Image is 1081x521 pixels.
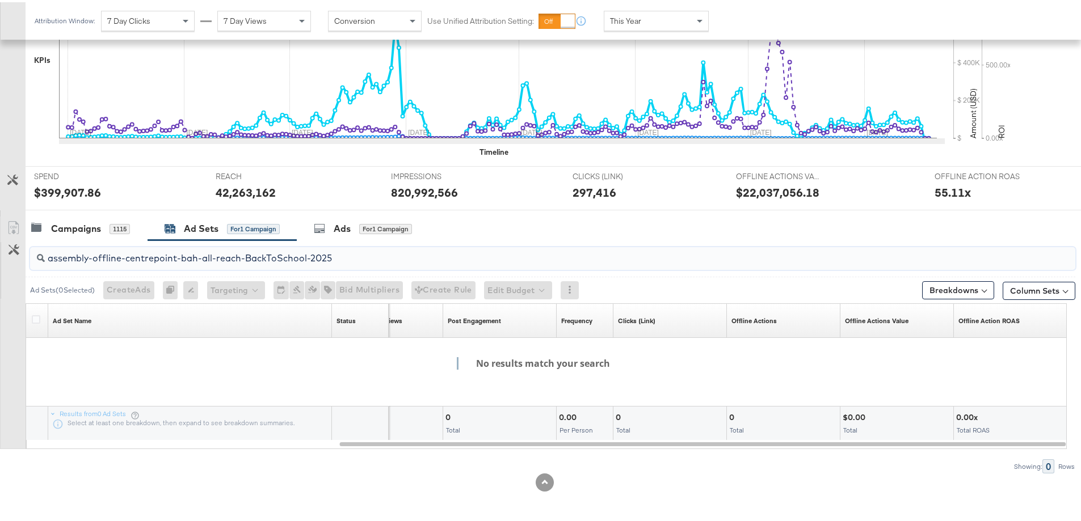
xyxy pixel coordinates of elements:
span: REACH [216,169,301,180]
button: Column Sets [1003,279,1075,298]
a: Offline Actions. [958,314,1020,323]
div: Offline Actions [731,314,777,323]
input: Search Ad Set Name, ID or Objective [45,240,979,262]
div: Attribution Window: [34,15,95,23]
span: Conversion [334,14,375,24]
div: Ad Set Name [53,314,91,323]
div: $22,037,056.18 [736,182,819,198]
div: Offline Action ROAS [958,314,1020,323]
div: 55.11x [935,182,971,198]
span: CLICKS (LINK) [573,169,658,180]
div: for 1 Campaign [227,222,280,232]
div: Offline Actions Value [845,314,908,323]
span: SPEND [34,169,119,180]
span: OFFLINE ACTIONS VALUE [736,169,821,180]
text: Amount (USD) [968,86,978,136]
div: for 1 Campaign [359,222,412,232]
div: 820,992,566 [391,182,458,198]
div: Status [337,314,356,323]
div: 0 [163,279,183,297]
a: Offline Actions. [731,314,777,323]
div: Campaigns [51,220,101,233]
a: Your Ad Set name. [53,314,91,323]
div: Rows [1058,460,1075,468]
label: Use Unified Attribution Setting: [427,14,534,24]
div: Post Engagement [448,314,501,323]
div: Ad Sets ( 0 Selected) [30,283,95,293]
span: IMPRESSIONS [391,169,476,180]
a: The number of clicks on links appearing on your ad or Page that direct people to your sites off F... [618,314,655,323]
a: The number of actions related to your Page's posts as a result of your ad. [448,314,501,323]
span: 7 Day Clicks [107,14,150,24]
span: 7 Day Views [224,14,267,24]
button: Breakdowns [922,279,994,297]
h4: No results match your search [457,355,619,367]
text: ROI [996,122,1007,136]
div: Clicks (Link) [618,314,655,323]
div: Timeline [479,145,508,155]
div: 1115 [110,222,130,232]
div: Showing: [1013,460,1042,468]
div: $399,907.86 [34,182,101,198]
div: Ads [334,220,351,233]
div: Frequency [561,314,592,323]
div: 0 [1042,457,1054,471]
a: The average number of times your ad was served to each person. [561,314,592,323]
a: Shows the current state of your Ad Set. [337,314,356,323]
span: This Year [610,14,641,24]
div: Ad Sets [184,220,218,233]
a: Offline Actions. [845,314,908,323]
div: 297,416 [573,182,616,198]
span: OFFLINE ACTION ROAS [935,169,1020,180]
div: KPIs [34,53,51,63]
div: 42,263,162 [216,182,276,198]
